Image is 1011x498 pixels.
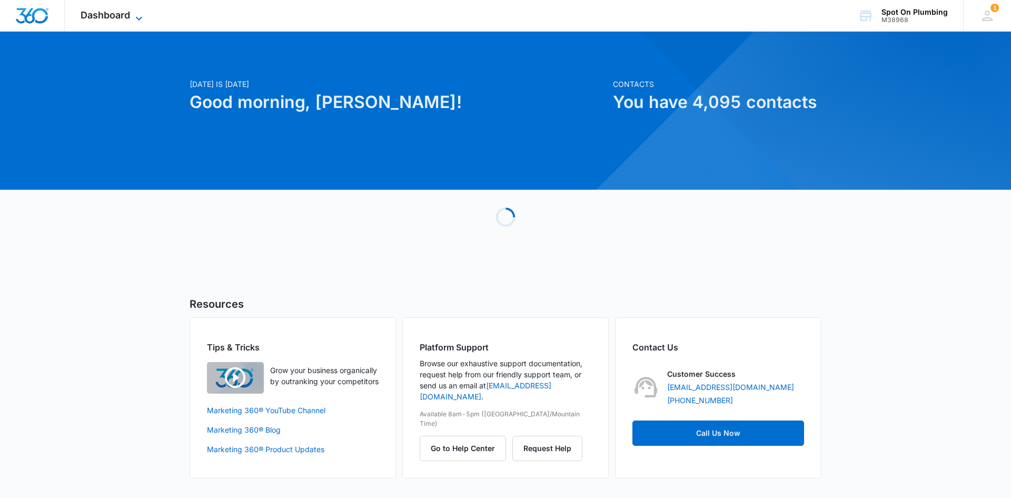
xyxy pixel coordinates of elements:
[207,405,379,416] a: Marketing 360® YouTube Channel
[207,341,379,354] h2: Tips & Tricks
[613,79,821,90] p: Contacts
[990,4,999,12] span: 1
[632,341,804,354] h2: Contact Us
[207,362,264,394] img: Quick Overview Video
[207,424,379,435] a: Marketing 360® Blog
[420,341,591,354] h2: Platform Support
[990,4,999,12] div: notifications count
[420,436,506,461] button: Go to Help Center
[420,358,591,402] p: Browse our exhaustive support documentation, request help from our friendly support team, or send...
[881,8,948,16] div: account name
[512,436,582,461] button: Request Help
[420,409,591,428] p: Available 8am-5pm ([GEOGRAPHIC_DATA]/Mountain Time)
[632,374,660,401] img: Customer Success
[270,365,379,387] p: Grow your business organically by outranking your competitors
[613,90,821,115] h1: You have 4,095 contacts
[632,421,804,446] a: Call Us Now
[667,368,736,379] p: Customer Success
[881,16,948,24] div: account id
[190,90,607,115] h1: Good morning, [PERSON_NAME]!
[667,382,794,393] a: [EMAIL_ADDRESS][DOMAIN_NAME]
[420,444,512,453] a: Go to Help Center
[81,9,130,21] span: Dashboard
[207,444,379,455] a: Marketing 360® Product Updates
[190,296,821,312] h5: Resources
[512,444,582,453] a: Request Help
[190,79,607,90] p: [DATE] is [DATE]
[667,395,733,406] a: [PHONE_NUMBER]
